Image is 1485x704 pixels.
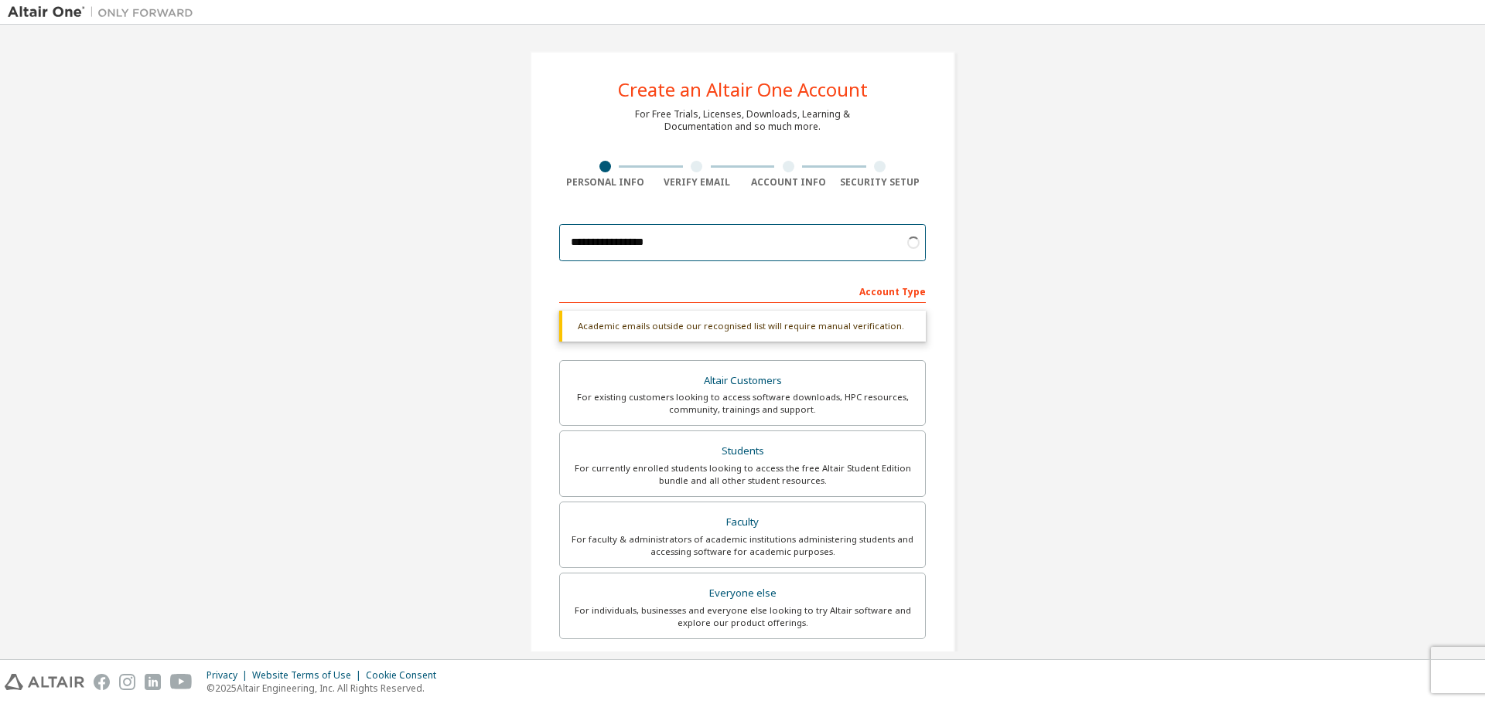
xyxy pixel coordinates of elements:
div: Website Terms of Use [252,669,366,682]
div: Altair Customers [569,370,916,392]
div: Verify Email [651,176,743,189]
div: Privacy [207,669,252,682]
img: Altair One [8,5,201,20]
div: Security Setup [835,176,927,189]
div: Account Info [742,176,835,189]
div: Academic emails outside our recognised list will require manual verification. [559,311,926,342]
img: facebook.svg [94,674,110,690]
div: Account Type [559,278,926,303]
div: Cookie Consent [366,669,445,682]
div: Everyone else [569,583,916,604]
img: linkedin.svg [145,674,161,690]
div: Faculty [569,512,916,533]
div: For Free Trials, Licenses, Downloads, Learning & Documentation and so much more. [635,108,850,133]
div: Students [569,440,916,462]
img: youtube.svg [170,674,193,690]
p: © 2025 Altair Engineering, Inc. All Rights Reserved. [207,682,445,695]
div: For faculty & administrators of academic institutions administering students and accessing softwa... [569,533,916,558]
div: For individuals, businesses and everyone else looking to try Altair software and explore our prod... [569,604,916,629]
div: Create an Altair One Account [618,80,868,99]
img: instagram.svg [119,674,135,690]
div: For existing customers looking to access software downloads, HPC resources, community, trainings ... [569,391,916,416]
img: altair_logo.svg [5,674,84,690]
div: Personal Info [559,176,651,189]
div: For currently enrolled students looking to access the free Altair Student Edition bundle and all ... [569,462,916,487]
